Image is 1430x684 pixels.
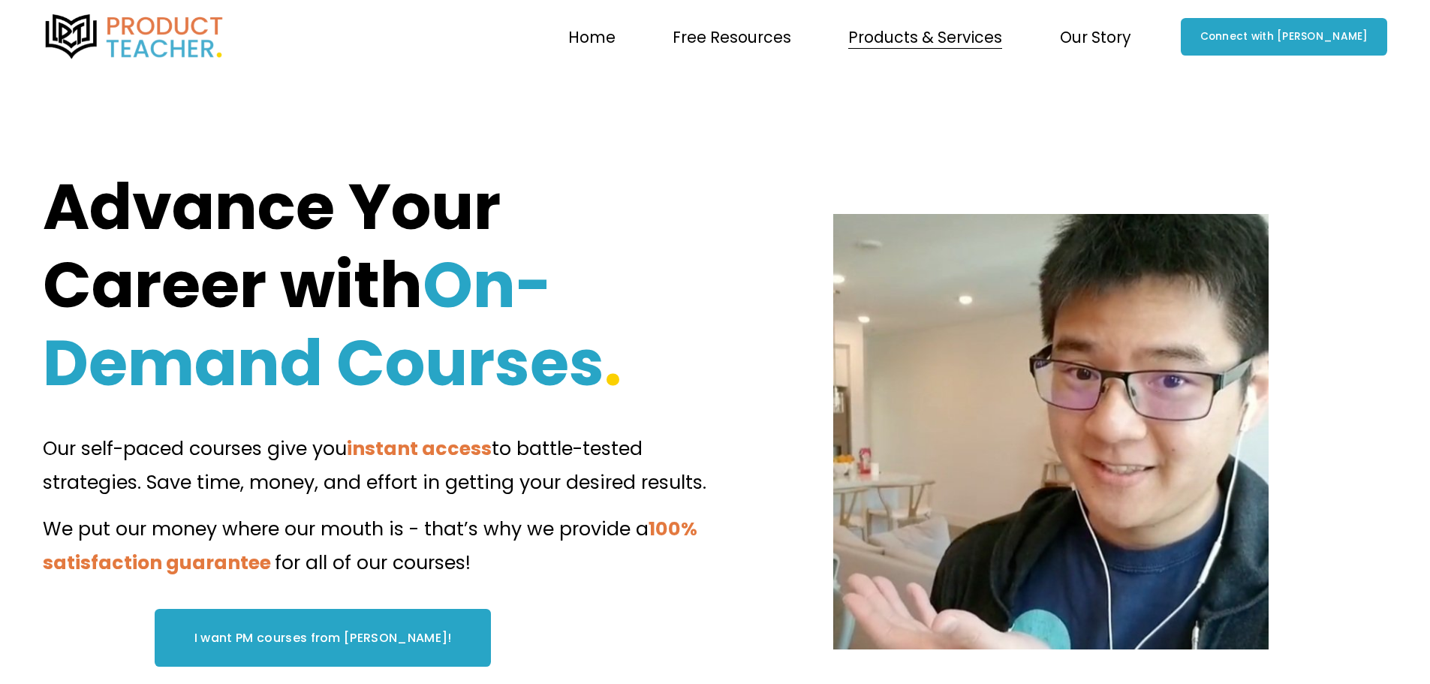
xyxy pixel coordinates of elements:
[275,550,471,576] span: for all of our courses!
[848,21,1002,52] a: folder dropdown
[43,516,649,542] span: We put our money where our mouth is - that’s why we provide a
[604,318,622,408] strong: .
[43,435,347,462] span: Our self-paced courses give you
[1181,18,1387,56] a: Connect with [PERSON_NAME]
[1060,23,1131,51] span: Our Story
[155,609,491,667] a: I want PM courses from [PERSON_NAME]!
[43,162,514,330] strong: Advance Your Career with
[1060,21,1131,52] a: folder dropdown
[43,240,604,408] strong: On-Demand Courses
[43,14,226,59] img: Product Teacher
[673,23,791,51] span: Free Resources
[43,516,701,576] strong: 100% satisfaction guarantee
[347,435,492,462] strong: instant access
[848,23,1002,51] span: Products & Services
[568,21,616,52] a: Home
[673,21,791,52] a: folder dropdown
